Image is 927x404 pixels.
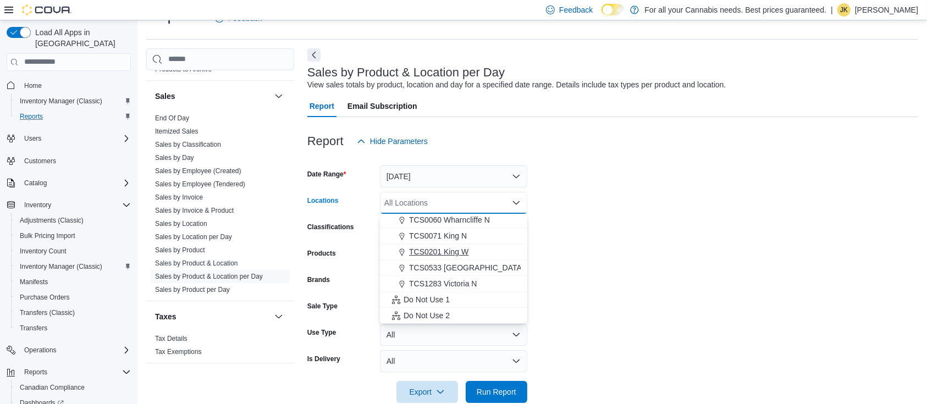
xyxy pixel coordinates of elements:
[15,260,107,273] a: Inventory Manager (Classic)
[380,244,527,260] button: TCS0201 King W
[24,157,56,165] span: Customers
[15,214,131,227] span: Adjustments (Classic)
[24,134,41,143] span: Users
[20,132,131,145] span: Users
[22,4,71,15] img: Cova
[409,246,468,257] span: TCS0201 King W
[155,153,194,162] span: Sales by Day
[404,294,450,305] span: Do Not Use 1
[155,65,212,73] a: Products to Archive
[155,167,241,175] a: Sales by Employee (Created)
[15,322,52,335] a: Transfers
[155,334,187,343] span: Tax Details
[380,350,527,372] button: All
[155,220,207,228] a: Sales by Location
[20,247,67,256] span: Inventory Count
[11,213,135,228] button: Adjustments (Classic)
[24,81,42,90] span: Home
[15,95,107,108] a: Inventory Manager (Classic)
[20,278,48,286] span: Manifests
[2,131,135,146] button: Users
[155,259,238,268] span: Sales by Product & Location
[20,308,75,317] span: Transfers (Classic)
[15,306,131,319] span: Transfers (Classic)
[155,127,198,136] span: Itemized Sales
[272,310,285,323] button: Taxes
[855,3,918,16] p: [PERSON_NAME]
[352,130,432,152] button: Hide Parameters
[307,249,336,258] label: Products
[15,275,52,289] a: Manifests
[15,110,131,123] span: Reports
[310,95,334,117] span: Report
[2,78,135,93] button: Home
[559,4,593,15] span: Feedback
[155,91,175,102] h3: Sales
[307,196,339,205] label: Locations
[24,368,47,377] span: Reports
[11,93,135,109] button: Inventory Manager (Classic)
[15,306,79,319] a: Transfers (Classic)
[20,293,70,302] span: Purchase Orders
[380,308,527,324] button: Do Not Use 2
[155,259,238,267] a: Sales by Product & Location
[20,324,47,333] span: Transfers
[15,229,131,242] span: Bulk Pricing Import
[31,27,131,49] span: Load All Apps in [GEOGRAPHIC_DATA]
[307,302,338,311] label: Sale Type
[24,346,57,355] span: Operations
[20,216,84,225] span: Adjustments (Classic)
[307,135,344,148] h3: Report
[20,176,51,190] button: Catalog
[155,128,198,135] a: Itemized Sales
[146,112,294,301] div: Sales
[155,348,202,356] a: Tax Exemptions
[155,273,263,280] a: Sales by Product & Location per Day
[11,259,135,274] button: Inventory Manager (Classic)
[307,355,340,363] label: Is Delivery
[155,207,234,214] a: Sales by Invoice & Product
[11,290,135,305] button: Purchase Orders
[155,91,270,102] button: Sales
[15,291,74,304] a: Purchase Orders
[11,228,135,243] button: Bulk Pricing Import
[307,275,330,284] label: Brands
[404,310,450,321] span: Do Not Use 2
[380,165,527,187] button: [DATE]
[155,206,234,215] span: Sales by Invoice & Product
[644,3,826,16] p: For all your Cannabis needs. Best prices guaranteed.
[15,110,47,123] a: Reports
[20,262,102,271] span: Inventory Manager (Classic)
[396,381,458,403] button: Export
[155,311,270,322] button: Taxes
[380,212,527,228] button: TCS0060 Wharncliffe N
[2,153,135,169] button: Customers
[15,291,131,304] span: Purchase Orders
[15,322,131,335] span: Transfers
[20,198,56,212] button: Inventory
[20,112,43,121] span: Reports
[155,246,205,254] span: Sales by Product
[307,328,336,337] label: Use Type
[11,274,135,290] button: Manifests
[2,197,135,213] button: Inventory
[20,366,52,379] button: Reports
[20,231,75,240] span: Bulk Pricing Import
[11,243,135,259] button: Inventory Count
[403,381,451,403] span: Export
[380,292,527,308] button: Do Not Use 1
[20,383,85,392] span: Canadian Compliance
[837,3,851,16] div: Jennifer Kinzie
[380,228,527,244] button: TCS0071 King N
[307,223,354,231] label: Classifications
[20,176,131,190] span: Catalog
[602,4,625,15] input: Dark Mode
[155,193,203,201] a: Sales by Invoice
[15,245,71,258] a: Inventory Count
[15,214,88,227] a: Adjustments (Classic)
[20,79,131,92] span: Home
[2,175,135,191] button: Catalog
